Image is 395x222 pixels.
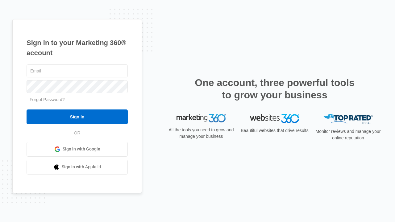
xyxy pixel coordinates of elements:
[240,127,309,134] p: Beautiful websites that drive results
[63,146,100,152] span: Sign in with Google
[167,127,236,140] p: All the tools you need to grow and manage your business
[62,164,101,170] span: Sign in with Apple Id
[250,114,299,123] img: Websites 360
[27,142,128,157] a: Sign in with Google
[177,114,226,123] img: Marketing 360
[27,38,128,58] h1: Sign in to your Marketing 360® account
[27,109,128,124] input: Sign In
[323,114,373,124] img: Top Rated Local
[27,64,128,77] input: Email
[193,76,356,101] h2: One account, three powerful tools to grow your business
[314,128,383,141] p: Monitor reviews and manage your online reputation
[27,160,128,175] a: Sign in with Apple Id
[30,97,65,102] a: Forgot Password?
[70,130,85,136] span: OR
